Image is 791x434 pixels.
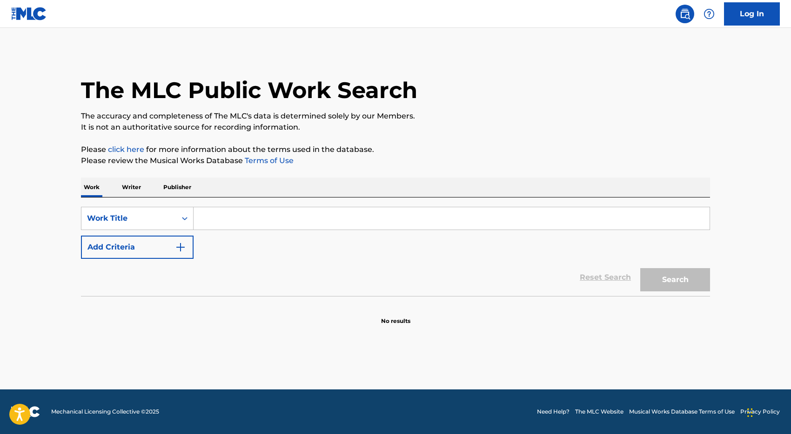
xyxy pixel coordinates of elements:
[119,178,144,197] p: Writer
[747,399,753,427] div: Drag
[175,242,186,253] img: 9d2ae6d4665cec9f34b9.svg
[11,7,47,20] img: MLC Logo
[81,122,710,133] p: It is not an authoritative source for recording information.
[704,8,715,20] img: help
[679,8,690,20] img: search
[81,111,710,122] p: The accuracy and completeness of The MLC's data is determined solely by our Members.
[81,76,417,104] h1: The MLC Public Work Search
[700,5,718,23] div: Help
[575,408,623,416] a: The MLC Website
[81,144,710,155] p: Please for more information about the terms used in the database.
[740,408,780,416] a: Privacy Policy
[81,155,710,166] p: Please review the Musical Works Database
[108,145,144,154] a: click here
[87,213,171,224] div: Work Title
[381,306,410,325] p: No results
[744,389,791,434] iframe: Chat Widget
[81,178,102,197] p: Work
[243,156,294,165] a: Terms of Use
[676,5,694,23] a: Public Search
[81,236,194,259] button: Add Criteria
[81,207,710,296] form: Search Form
[537,408,570,416] a: Need Help?
[161,178,194,197] p: Publisher
[11,406,40,417] img: logo
[724,2,780,26] a: Log In
[51,408,159,416] span: Mechanical Licensing Collective © 2025
[629,408,735,416] a: Musical Works Database Terms of Use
